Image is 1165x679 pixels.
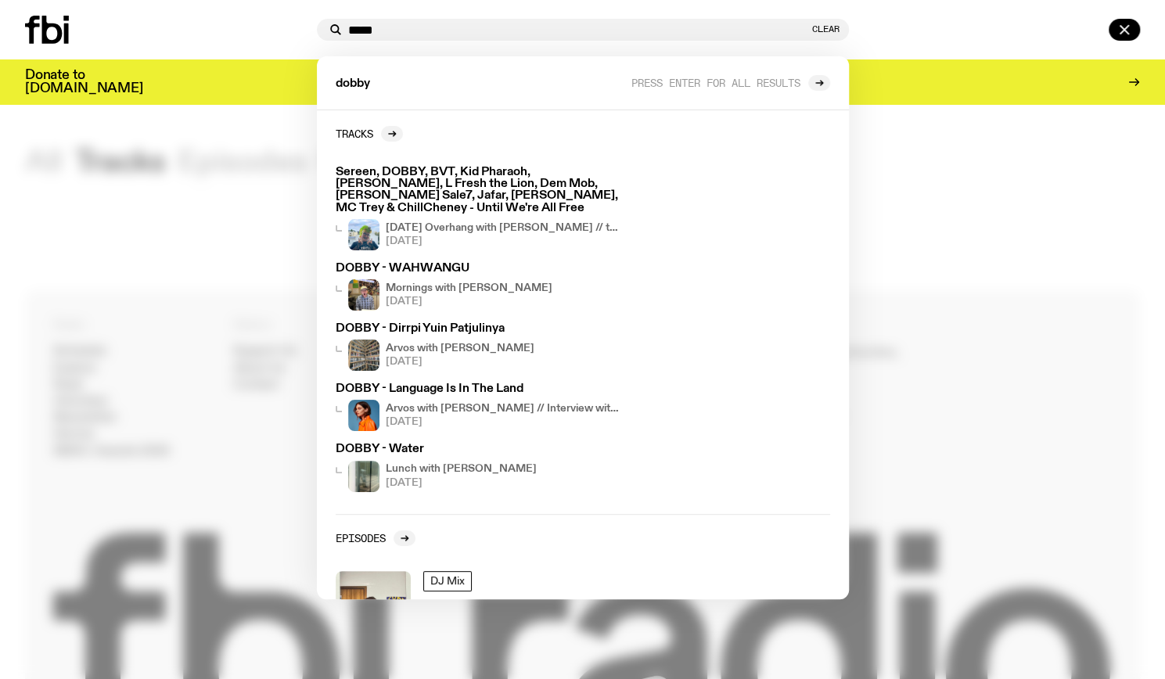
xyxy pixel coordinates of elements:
[336,126,403,142] a: Tracks
[336,530,415,546] a: Episodes
[336,78,370,90] span: dobby
[812,25,840,34] button: Clear
[631,77,800,88] span: Press enter for all results
[386,478,537,488] span: [DATE]
[329,160,630,257] a: Sereen, DOBBY, BVT, Kid Pharaoh, [PERSON_NAME], L Fresh the Lion, Dem Mob, [PERSON_NAME] Sale7, J...
[329,565,836,652] a: DJ MixThe Midday Mix / Dobby[DATE]
[336,263,624,275] h3: DOBBY - WAHWANGU
[386,223,624,233] h4: [DATE] Overhang with [PERSON_NAME] // the almost quarter life crisis (?) edition
[386,404,624,414] h4: Arvos with [PERSON_NAME] // Interview with [PERSON_NAME][GEOGRAPHIC_DATA]
[336,323,624,335] h3: DOBBY - Dirrpi Yuin Patjulinya
[386,296,552,307] span: [DATE]
[336,383,624,395] h3: DOBBY - Language Is In The Land
[329,377,630,437] a: DOBBY - Language Is In The LandArvos with [PERSON_NAME] // Interview with [PERSON_NAME][GEOGRAPHI...
[348,339,379,371] img: A corner shot of the fbi music library
[336,532,386,544] h2: Episodes
[631,75,830,91] a: Press enter for all results
[386,283,552,293] h4: Mornings with [PERSON_NAME]
[25,69,143,95] h3: Donate to [DOMAIN_NAME]
[386,464,537,474] h4: Lunch with [PERSON_NAME]
[336,128,373,139] h2: Tracks
[336,167,624,214] h3: Sereen, DOBBY, BVT, Kid Pharaoh, [PERSON_NAME], L Fresh the Lion, Dem Mob, [PERSON_NAME] Sale7, J...
[386,357,534,367] span: [DATE]
[329,317,630,377] a: DOBBY - Dirrpi Yuin PatjulinyaA corner shot of the fbi music libraryArvos with [PERSON_NAME][DATE]
[336,444,624,455] h3: DOBBY - Water
[386,343,534,354] h4: Arvos with [PERSON_NAME]
[386,417,624,427] span: [DATE]
[329,257,630,317] a: DOBBY - WAHWANGUMornings with [PERSON_NAME][DATE]
[386,236,624,246] span: [DATE]
[329,437,630,498] a: DOBBY - WaterLunch with [PERSON_NAME][DATE]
